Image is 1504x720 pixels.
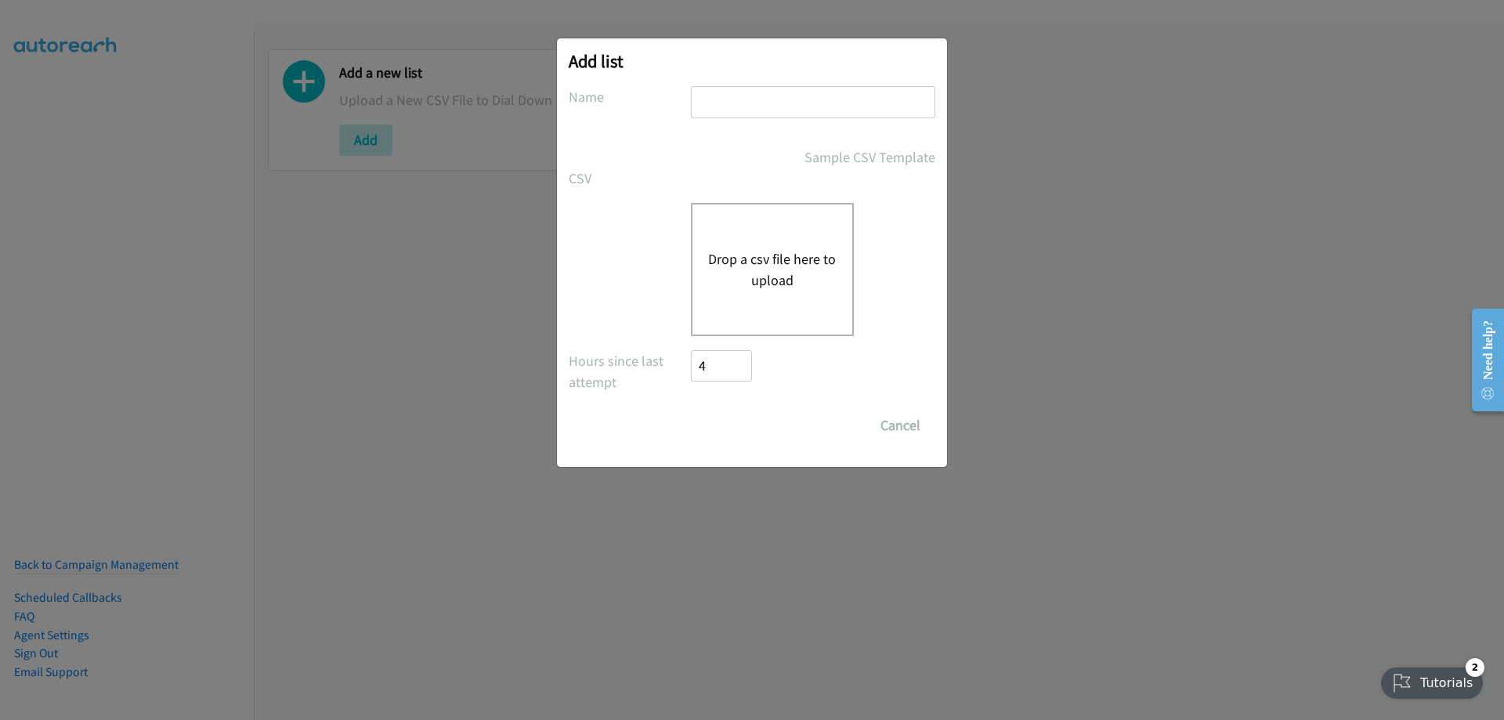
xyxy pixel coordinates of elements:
h2: Add list [569,50,935,72]
button: Drop a csv file here to upload [708,248,837,291]
iframe: Checklist [1372,652,1492,708]
button: Cancel [866,410,935,441]
label: Hours since last attempt [569,350,691,393]
a: Sample CSV Template [804,147,935,168]
label: Name [569,86,691,107]
label: CSV [569,168,691,189]
iframe: Resource Center [1459,298,1504,422]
